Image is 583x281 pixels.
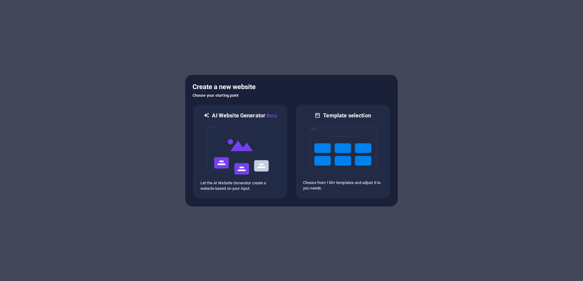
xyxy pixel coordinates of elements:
[200,180,280,191] p: Let the AI Website Generator create a website based on your input.
[295,104,390,199] div: Template selectionChoose from 150+ templates and adjust it to you needs.
[212,112,277,120] h6: AI Website Generator
[193,92,390,99] h6: Choose your starting point
[193,82,390,92] h5: Create a new website
[323,112,371,119] h6: Template selection
[265,113,277,119] span: Beta
[303,180,383,191] p: Choose from 150+ templates and adjust it to you needs.
[207,120,274,180] img: ai
[193,104,288,199] div: AI Website GeneratorBetaaiLet the AI Website Generator create a website based on your input.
